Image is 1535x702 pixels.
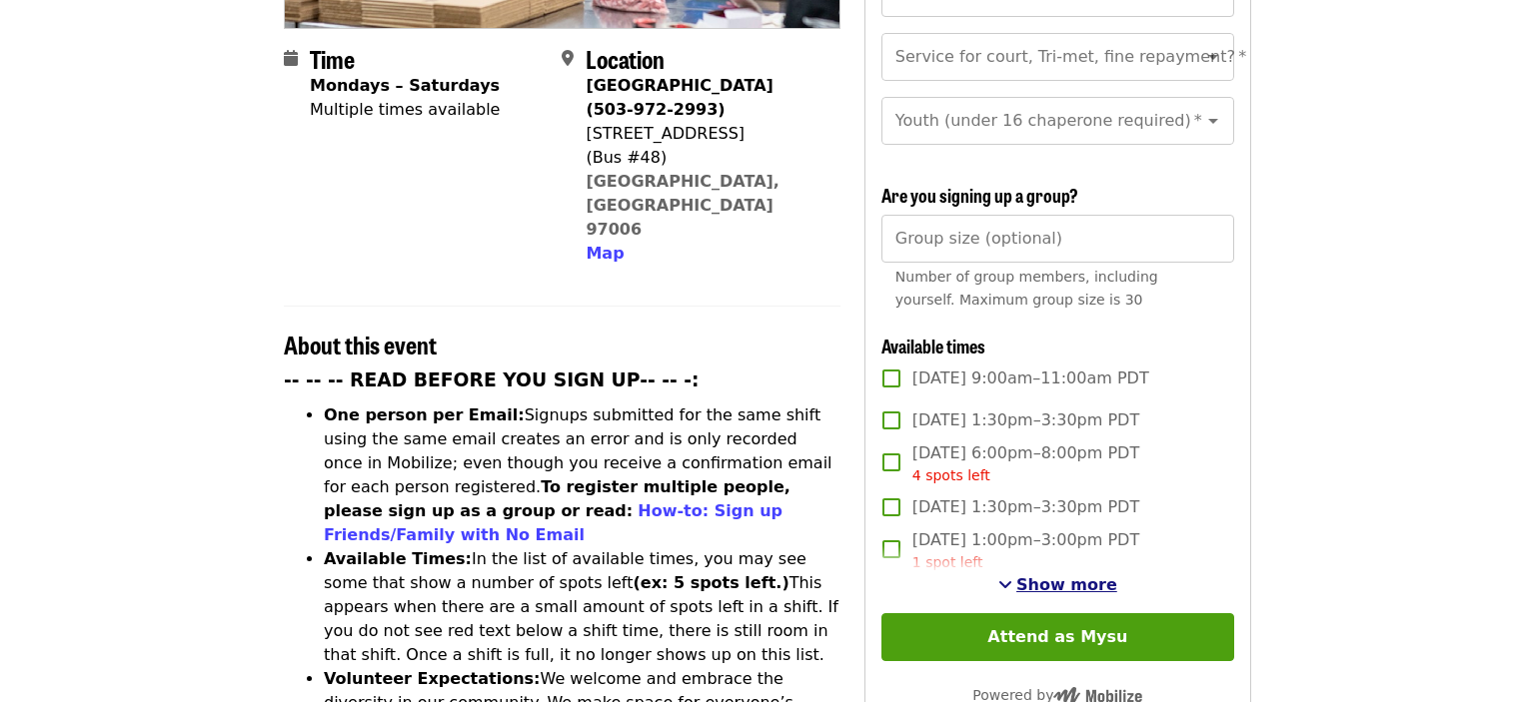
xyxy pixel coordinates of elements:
a: How-to: Sign up Friends/Family with No Email [324,501,782,544]
span: Location [586,41,665,76]
span: [DATE] 1:00pm–3:00pm PDT [912,528,1139,573]
strong: Volunteer Expectations: [324,669,541,688]
button: Open [1199,107,1227,135]
span: [DATE] 1:30pm–3:30pm PDT [912,408,1139,432]
button: See more timeslots [998,573,1117,597]
strong: -- -- -- READ BEFORE YOU SIGN UP-- -- -: [284,369,700,390]
strong: Available Times: [324,549,472,568]
div: (Bus #48) [586,146,823,170]
span: 4 spots left [912,467,990,483]
button: Open [1199,43,1227,71]
span: 1 spot left [912,554,983,570]
span: Time [310,41,355,76]
li: Signups submitted for the same shift using the same email creates an error and is only recorded o... [324,403,840,547]
strong: Mondays – Saturdays [310,76,500,95]
span: [DATE] 9:00am–11:00am PDT [912,366,1149,390]
button: Attend as Mysu [881,613,1234,661]
button: Map [586,242,624,266]
i: calendar icon [284,49,298,68]
strong: One person per Email: [324,405,525,424]
li: In the list of available times, you may see some that show a number of spots left This appears wh... [324,547,840,667]
span: [DATE] 1:30pm–3:30pm PDT [912,495,1139,519]
span: Are you signing up a group? [881,182,1078,208]
div: [STREET_ADDRESS] [586,122,823,146]
input: [object Object] [881,215,1234,263]
div: Multiple times available [310,98,500,122]
span: [DATE] 6:00pm–8:00pm PDT [912,441,1139,486]
strong: (ex: 5 spots left.) [633,573,788,592]
span: Available times [881,333,985,358]
span: Map [586,244,624,263]
span: Number of group members, including yourself. Maximum group size is 30 [895,269,1158,308]
strong: [GEOGRAPHIC_DATA] (503-972-2993) [586,76,772,119]
span: Show more [1016,575,1117,594]
i: map-marker-alt icon [562,49,574,68]
a: [GEOGRAPHIC_DATA], [GEOGRAPHIC_DATA] 97006 [586,172,779,239]
strong: To register multiple people, please sign up as a group or read: [324,477,790,520]
span: About this event [284,327,437,361]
